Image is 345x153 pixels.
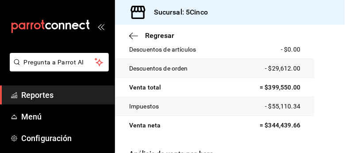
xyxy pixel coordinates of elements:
[115,40,233,59] td: Descuentos de artículos
[233,116,314,135] td: = $344,439.66
[10,53,109,71] button: Pregunta a Parrot AI
[115,116,233,135] td: Venta neta
[147,7,208,18] h3: Sucursal: 5Cinco
[233,97,314,116] td: - $55,110.34
[24,58,95,67] span: Pregunta a Parrot AI
[115,59,233,78] td: Descuentos de orden
[115,78,233,97] td: Venta total
[129,32,174,40] button: Regresar
[21,89,107,101] span: Reportes
[233,59,314,78] td: - $29,612.00
[21,111,107,123] span: Menú
[21,132,107,144] span: Configuración
[233,78,314,97] td: = $399,550.00
[115,97,233,116] td: Impuestos
[233,40,314,59] td: - $0.00
[145,32,174,40] span: Regresar
[6,64,109,73] a: Pregunta a Parrot AI
[97,23,104,30] button: open_drawer_menu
